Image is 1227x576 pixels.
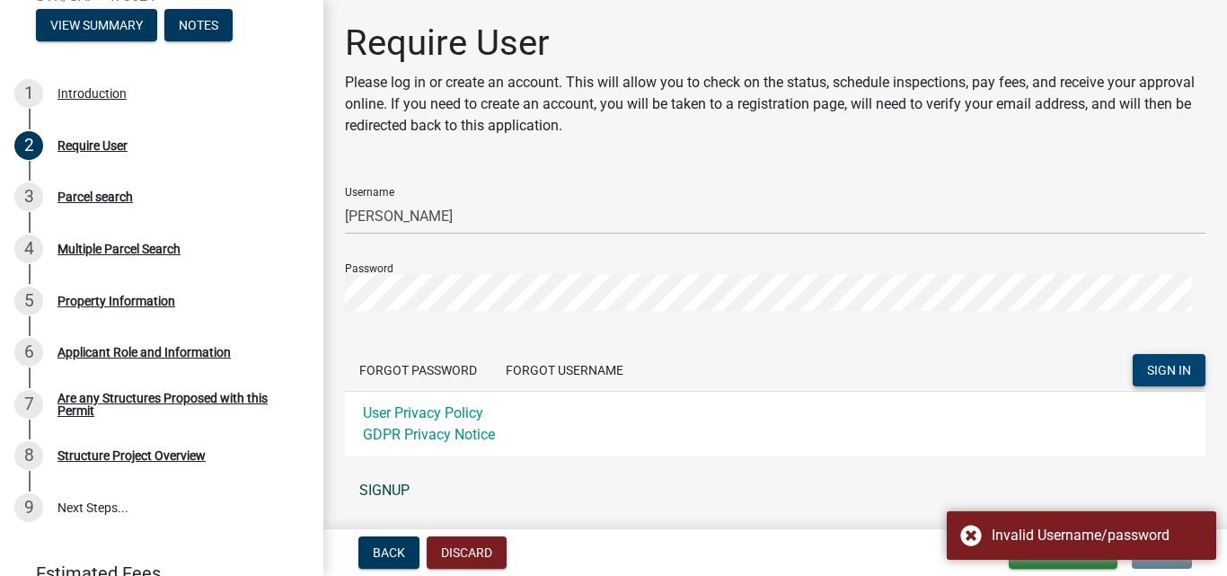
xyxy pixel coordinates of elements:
[164,9,233,41] button: Notes
[57,139,128,152] div: Require User
[1133,354,1205,386] button: SIGN IN
[36,9,157,41] button: View Summary
[363,404,483,421] a: User Privacy Policy
[14,131,43,160] div: 2
[14,235,43,263] div: 4
[164,20,233,34] wm-modal-confirm: Notes
[14,182,43,211] div: 3
[363,426,495,443] a: GDPR Privacy Notice
[57,392,295,417] div: Are any Structures Proposed with this Permit
[491,354,638,386] button: Forgot Username
[373,545,405,560] span: Back
[36,20,157,34] wm-modal-confirm: Summary
[345,354,491,386] button: Forgot Password
[14,390,43,419] div: 7
[57,243,181,255] div: Multiple Parcel Search
[14,287,43,315] div: 5
[57,346,231,359] div: Applicant Role and Information
[14,441,43,470] div: 8
[14,493,43,522] div: 9
[57,449,206,462] div: Structure Project Overview
[992,525,1203,546] div: Invalid Username/password
[345,72,1205,137] p: Please log in or create an account. This will allow you to check on the status, schedule inspecti...
[57,87,127,100] div: Introduction
[14,338,43,367] div: 6
[14,79,43,108] div: 1
[57,295,175,307] div: Property Information
[57,191,133,203] div: Parcel search
[345,473,1205,509] a: SIGNUP
[345,22,1205,65] h1: Require User
[358,536,419,569] button: Back
[427,536,507,569] button: Discard
[1147,363,1191,377] span: SIGN IN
